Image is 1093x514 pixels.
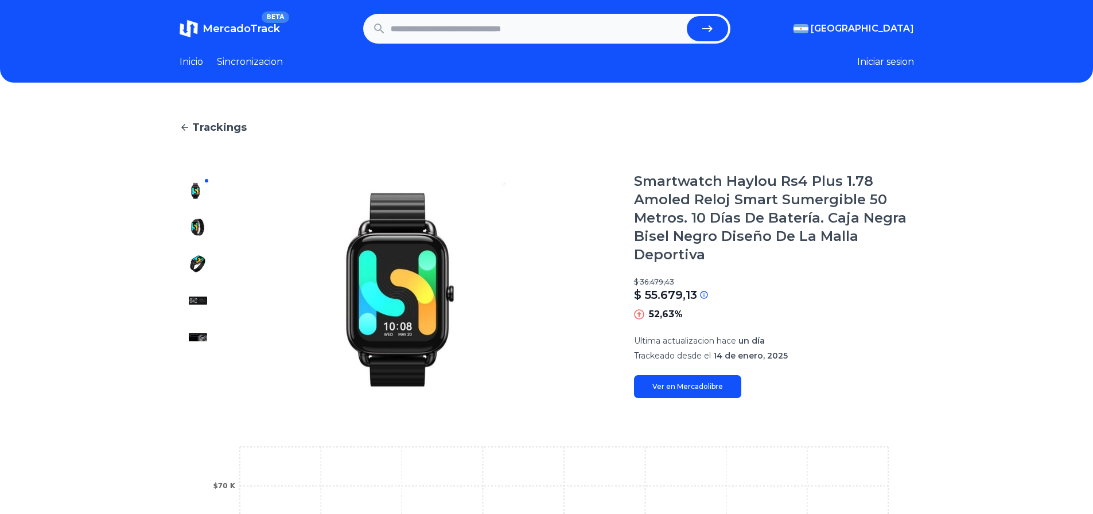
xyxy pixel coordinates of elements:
[189,255,207,273] img: Smartwatch Haylou Rs4 Plus 1.78 Amoled Reloj Smart Sumergible 50 Metros. 10 Días De Batería. Caja...
[634,375,741,398] a: Ver en Mercadolibre
[189,291,207,310] img: Smartwatch Haylou Rs4 Plus 1.78 Amoled Reloj Smart Sumergible 50 Metros. 10 Días De Batería. Caja...
[189,218,207,236] img: Smartwatch Haylou Rs4 Plus 1.78 Amoled Reloj Smart Sumergible 50 Metros. 10 Días De Batería. Caja...
[180,119,914,135] a: Trackings
[738,336,765,346] span: un día
[811,22,914,36] span: [GEOGRAPHIC_DATA]
[180,20,198,38] img: MercadoTrack
[192,119,247,135] span: Trackings
[649,307,683,321] p: 52,63%
[189,328,207,346] img: Smartwatch Haylou Rs4 Plus 1.78 Amoled Reloj Smart Sumergible 50 Metros. 10 Días De Batería. Caja...
[180,20,280,38] a: MercadoTrackBETA
[857,55,914,69] button: Iniciar sesion
[634,172,914,264] h1: Smartwatch Haylou Rs4 Plus 1.78 Amoled Reloj Smart Sumergible 50 Metros. 10 Días De Batería. Caja...
[213,482,235,490] tspan: $70 K
[634,287,697,303] p: $ 55.679,13
[634,336,736,346] span: Ultima actualizacion hace
[262,11,289,23] span: BETA
[794,24,808,33] img: Argentina
[713,351,788,361] span: 14 de enero, 2025
[217,55,283,69] a: Sincronizacion
[634,351,711,361] span: Trackeado desde el
[180,55,203,69] a: Inicio
[794,22,914,36] button: [GEOGRAPHIC_DATA]
[634,278,914,287] p: $ 36.479,43
[239,172,611,398] img: Smartwatch Haylou Rs4 Plus 1.78 Amoled Reloj Smart Sumergible 50 Metros. 10 Días De Batería. Caja...
[203,22,280,35] span: MercadoTrack
[189,181,207,200] img: Smartwatch Haylou Rs4 Plus 1.78 Amoled Reloj Smart Sumergible 50 Metros. 10 Días De Batería. Caja...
